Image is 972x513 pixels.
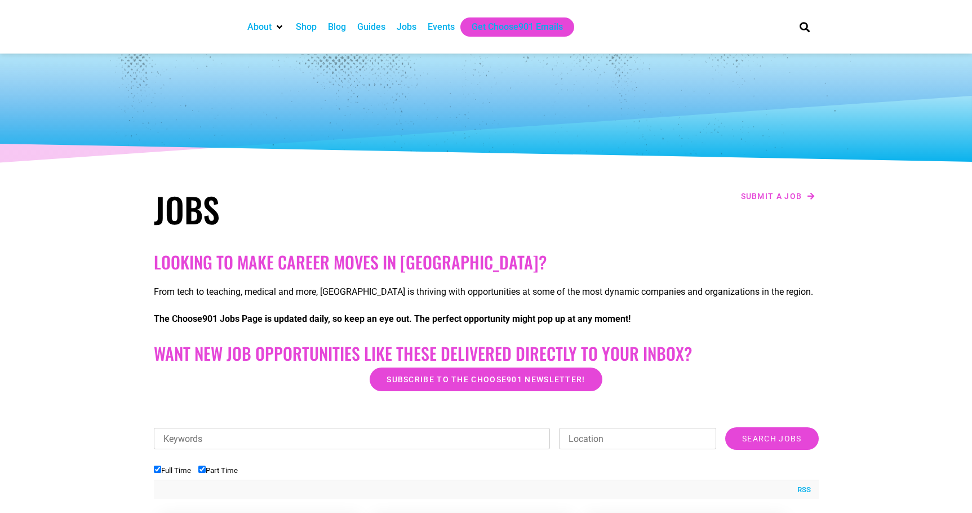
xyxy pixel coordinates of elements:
a: Submit a job [738,189,819,204]
a: Subscribe to the Choose901 newsletter! [370,368,602,391]
a: About [247,20,272,34]
a: Blog [328,20,346,34]
input: Location [559,428,716,449]
h1: Jobs [154,189,481,229]
input: Search Jobs [725,427,818,450]
input: Part Time [198,466,206,473]
strong: The Choose901 Jobs Page is updated daily, so keep an eye out. The perfect opportunity might pop u... [154,313,631,324]
span: Subscribe to the Choose901 newsletter! [387,375,585,383]
input: Keywords [154,428,551,449]
div: Search [795,17,814,36]
a: Guides [357,20,385,34]
input: Full Time [154,466,161,473]
h2: Want New Job Opportunities like these Delivered Directly to your Inbox? [154,343,819,364]
label: Part Time [198,466,238,475]
a: Events [428,20,455,34]
nav: Main nav [242,17,780,37]
a: Jobs [397,20,416,34]
p: From tech to teaching, medical and more, [GEOGRAPHIC_DATA] is thriving with opportunities at some... [154,285,819,299]
label: Full Time [154,466,191,475]
a: Shop [296,20,317,34]
span: Submit a job [741,192,802,200]
a: Get Choose901 Emails [472,20,563,34]
h2: Looking to make career moves in [GEOGRAPHIC_DATA]? [154,252,819,272]
a: RSS [792,484,811,496]
div: About [242,17,290,37]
